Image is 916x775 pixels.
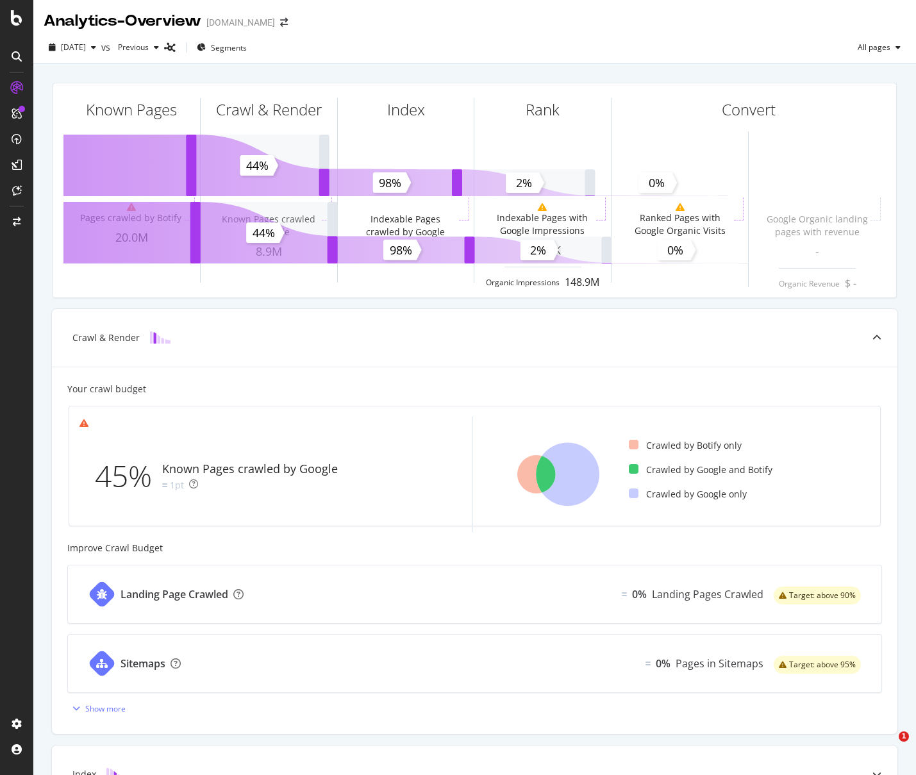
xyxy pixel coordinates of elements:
[67,565,882,624] a: Landing Page CrawledEqual0%Landing Pages Crawledwarning label
[170,479,184,492] div: 1pt
[899,731,909,742] span: 1
[162,483,167,487] img: Equal
[121,587,228,602] div: Landing Page Crawled
[217,213,319,238] div: Known Pages crawled by Google
[629,439,742,452] div: Crawled by Botify only
[86,99,177,121] div: Known Pages
[101,41,113,54] span: vs
[27,185,38,196] div: Tooltip anchor
[676,656,763,671] div: Pages in Sitemaps
[872,731,903,762] iframe: Intercom live chat
[67,698,126,719] button: Show more
[774,587,861,604] div: warning label
[632,587,647,602] div: 0%
[192,37,252,58] button: Segments
[565,275,599,290] div: 148.9M
[774,656,861,674] div: warning label
[206,16,275,29] div: [DOMAIN_NAME]
[652,587,763,602] div: Landing Pages Crawled
[526,99,560,121] div: Rank
[95,455,162,497] div: 45%
[67,542,882,554] div: Improve Crawl Budget
[656,656,670,671] div: 0%
[622,592,627,596] img: Equal
[853,42,890,53] span: All pages
[80,212,181,224] div: Pages crawled by Botify
[216,99,322,121] div: Crawl & Render
[201,244,337,260] div: 8.9M
[853,37,906,58] button: All pages
[387,99,425,121] div: Index
[72,331,140,344] div: Crawl & Render
[789,592,856,599] span: Target: above 90%
[280,18,288,27] div: arrow-right-arrow-left
[629,463,772,476] div: Crawled by Google and Botify
[113,42,149,53] span: Previous
[150,331,171,344] img: block-icon
[162,461,338,478] div: Known Pages crawled by Google
[211,42,247,53] span: Segments
[44,37,101,58] button: [DATE]
[67,383,146,396] div: Your crawl budget
[85,703,126,714] div: Show more
[354,213,456,238] div: Indexable Pages crawled by Google
[338,244,474,260] div: 8.7M
[44,10,201,32] div: Analytics - Overview
[113,37,164,58] button: Previous
[629,488,747,501] div: Crawled by Google only
[121,656,165,671] div: Sitemaps
[492,212,594,237] div: Indexable Pages with Google Impressions
[645,662,651,665] img: Equal
[474,242,611,259] div: 207.3K
[486,277,560,288] div: Organic Impressions
[61,42,86,53] span: 2025 Aug. 31st
[67,634,882,693] a: SitemapsEqual0%Pages in Sitemapswarning label
[789,661,856,669] span: Target: above 95%
[63,229,200,246] div: 20.0M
